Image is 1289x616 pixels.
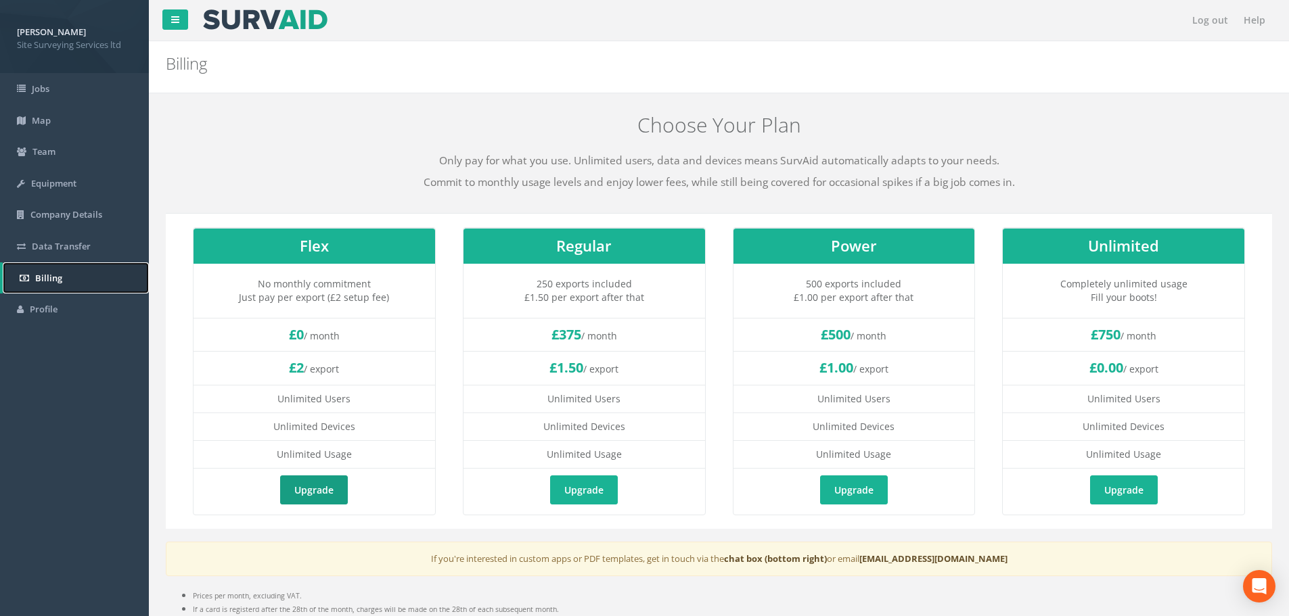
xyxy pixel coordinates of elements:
[193,605,559,614] small: If a card is registerd after the 28th of the month, charges will be made on the 28th of each subs...
[724,552,827,565] a: chat box (bottom right)
[1243,570,1275,602] div: Open Intercom Messenger
[194,351,435,385] li: / export
[463,318,705,352] li: / month
[1089,358,1123,377] span: £0.00
[32,145,55,158] span: Team
[166,55,1085,72] h2: Billing
[194,264,435,318] li: No monthly commitment Just pay per export (£2 setup fee)
[549,358,583,377] span: £1.50
[733,228,975,263] li: Power
[733,264,975,318] li: 500 exports included £1.00 per export after that
[1003,412,1244,440] li: Unlimited Devices
[733,412,975,440] li: Unlimited Devices
[166,542,1272,576] div: If you're interested in custom apps or PDF templates, get in touch via the or email
[551,325,581,343] span: £375
[733,385,975,412] li: Unlimited Users
[1003,318,1244,352] li: / month
[1003,385,1244,412] li: Unlimited Users
[424,174,1015,189] small: Commit to monthly usage levels and enjoy lower fees, while still being covered for occasional spi...
[194,228,435,263] li: Flex
[280,475,348,504] a: Upgrade
[733,318,975,352] li: / month
[439,153,999,168] small: Only pay for what you use. Unlimited users, data and devices means SurvAid automatically adapts t...
[733,351,975,385] li: / export
[289,325,304,343] span: £0
[463,351,705,385] li: / export
[1003,440,1244,468] li: Unlimited Usage
[819,358,853,377] span: £1.00
[1003,351,1244,385] li: / export
[194,440,435,468] li: Unlimited Usage
[463,264,705,318] li: 250 exports included £1.50 per export after that
[30,303,58,315] span: Profile
[176,114,1262,136] h1: Choose Your Plan
[820,475,888,504] a: Upgrade
[17,26,86,38] strong: [PERSON_NAME]
[1090,475,1158,504] a: Upgrade
[733,440,975,468] li: Unlimited Usage
[550,475,618,504] a: Upgrade
[463,440,705,468] li: Unlimited Usage
[463,385,705,412] li: Unlimited Users
[32,240,91,252] span: Data Transfer
[17,22,132,51] a: [PERSON_NAME] Site Surveying Services ltd
[1091,325,1121,343] span: £750
[30,208,102,220] span: Company Details
[289,358,304,377] span: £2
[193,591,302,600] small: Prices per month, excluding VAT.
[31,177,76,189] span: Equipment
[3,262,149,294] a: Billing
[821,325,851,343] span: £500
[35,272,62,284] span: Billing
[32,82,49,95] span: Jobs
[463,228,705,263] li: Regular
[32,114,51,126] span: Map
[1003,228,1244,263] li: Unlimited
[1003,264,1244,318] li: Completely unlimited usage Fill your boots!
[859,552,1008,565] a: [EMAIL_ADDRESS][DOMAIN_NAME]
[463,412,705,440] li: Unlimited Devices
[17,39,132,51] span: Site Surveying Services ltd
[194,385,435,412] li: Unlimited Users
[194,412,435,440] li: Unlimited Devices
[194,318,435,352] li: / month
